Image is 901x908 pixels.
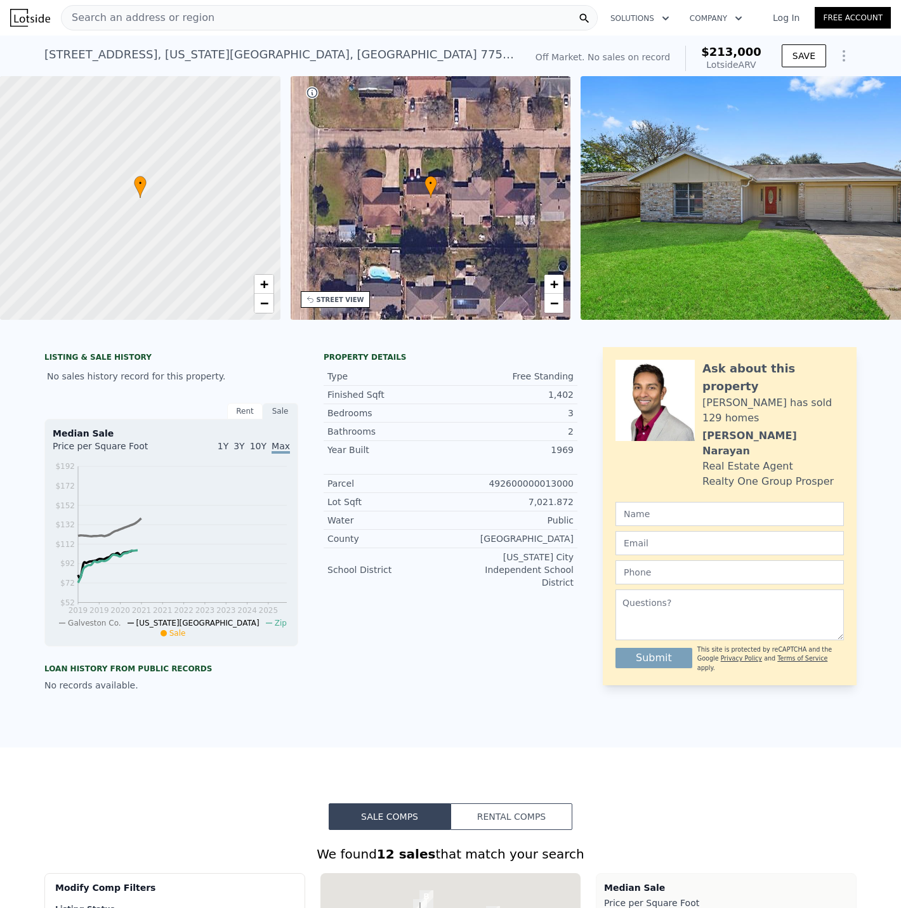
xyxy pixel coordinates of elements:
a: Log In [758,11,815,24]
a: Zoom in [254,275,273,294]
strong: 12 sales [377,846,436,862]
div: This site is protected by reCAPTCHA and the Google and apply. [697,645,844,673]
button: Show Options [831,43,857,69]
div: Parcel [327,477,451,490]
tspan: $112 [55,540,75,549]
span: Galveston Co. [68,619,121,628]
div: • [424,176,437,198]
div: 1,402 [451,388,574,401]
a: Privacy Policy [721,655,762,662]
a: Zoom out [254,294,273,313]
div: Free Standing [451,370,574,383]
span: Zip [275,619,287,628]
div: Property details [324,352,577,362]
div: 2 [451,425,574,438]
tspan: $192 [55,462,75,471]
input: Email [615,531,844,555]
tspan: 2020 [110,606,130,615]
div: Rent [227,403,263,419]
tspan: $132 [55,520,75,529]
span: • [134,178,147,189]
div: Public [451,514,574,527]
div: Year Built [327,444,451,456]
input: Phone [615,560,844,584]
span: 3Y [233,441,244,451]
tspan: 2021 [132,606,152,615]
span: Max [272,441,290,454]
a: Zoom in [544,275,563,294]
div: County [327,532,451,545]
span: Sale [169,629,186,638]
span: 10Y [250,441,266,451]
span: • [424,178,437,189]
div: Loan history from public records [44,664,298,674]
span: Search an address or region [62,10,214,25]
div: 1969 [451,444,574,456]
tspan: 2019 [69,606,88,615]
div: Water [327,514,451,527]
span: + [260,276,268,292]
div: Median Sale [604,881,848,894]
button: Solutions [600,7,680,30]
tspan: 2021 [153,606,173,615]
button: Sale Comps [329,803,451,830]
div: 492600000013000 [451,477,574,490]
tspan: $72 [60,579,75,588]
span: + [550,276,558,292]
tspan: $152 [55,501,75,510]
div: Sale [263,403,298,419]
tspan: $172 [55,482,75,490]
input: Name [615,502,844,526]
div: No sales history record for this property. [44,365,298,388]
span: $213,000 [701,45,761,58]
tspan: 2019 [89,606,109,615]
tspan: 2022 [174,606,194,615]
div: Price per Square Foot [53,440,171,460]
div: 7,021.872 [451,496,574,508]
div: Modify Comp Filters [55,881,294,904]
button: SAVE [782,44,826,67]
div: Finished Sqft [327,388,451,401]
tspan: 2025 [259,606,279,615]
div: • [134,176,147,198]
div: Realty One Group Prosper [702,474,834,489]
span: 1Y [218,441,228,451]
div: Off Market. No sales on record [536,51,670,63]
tspan: 2024 [237,606,257,615]
div: School District [327,563,451,576]
div: Bedrooms [327,407,451,419]
span: − [260,295,268,311]
tspan: $52 [60,598,75,607]
button: Rental Comps [451,803,572,830]
button: Company [680,7,753,30]
div: STREET VIEW [317,295,364,305]
div: Real Estate Agent [702,459,793,474]
div: Median Sale [53,427,290,440]
div: [PERSON_NAME] has sold 129 homes [702,395,844,426]
div: No records available. [44,679,298,692]
div: Lot Sqft [327,496,451,508]
img: Lotside [10,9,50,27]
div: [STREET_ADDRESS] , [US_STATE][GEOGRAPHIC_DATA] , [GEOGRAPHIC_DATA] 77590 [44,46,515,63]
div: LISTING & SALE HISTORY [44,352,298,365]
div: 3 [451,407,574,419]
div: Ask about this property [702,360,844,395]
tspan: $92 [60,559,75,568]
a: Terms of Service [777,655,827,662]
div: [GEOGRAPHIC_DATA] [451,532,574,545]
tspan: 2023 [216,606,236,615]
div: [US_STATE] City Independent School District [451,551,574,589]
button: Submit [615,648,692,668]
tspan: 2023 [195,606,215,615]
div: We found that match your search [44,845,857,863]
span: [US_STATE][GEOGRAPHIC_DATA] [136,619,260,628]
span: − [550,295,558,311]
div: [PERSON_NAME] Narayan [702,428,844,459]
div: Lotside ARV [701,58,761,71]
a: Free Account [815,7,891,29]
div: Type [327,370,451,383]
a: Zoom out [544,294,563,313]
div: Bathrooms [327,425,451,438]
